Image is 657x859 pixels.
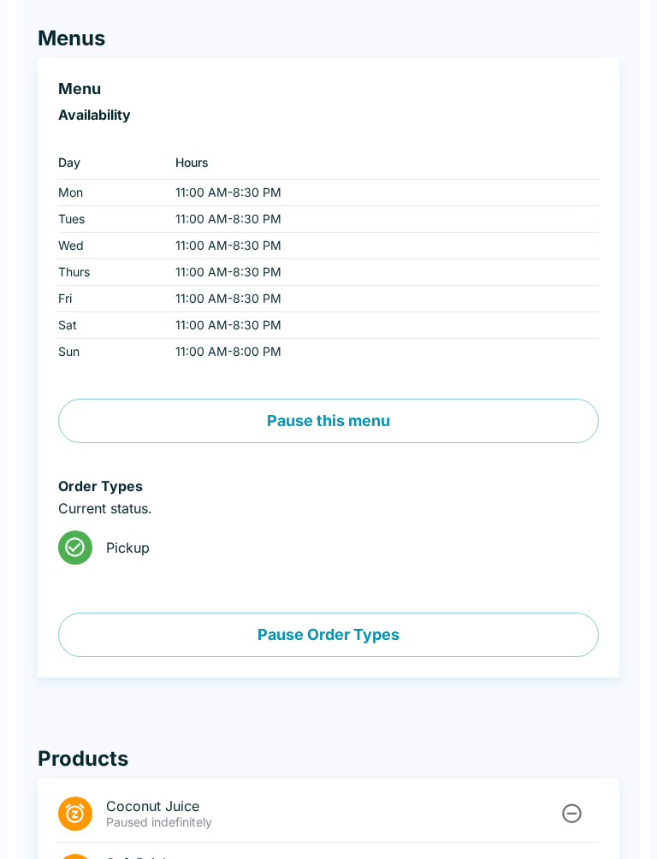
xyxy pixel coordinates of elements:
td: Sun [58,340,162,366]
td: Thurs [58,260,162,287]
span: Pickup [106,540,585,557]
td: 11:00 AM - 8:30 PM [162,287,599,313]
td: Wed [58,234,162,260]
button: Pause Order Types [58,613,599,658]
button: Unpause [556,798,588,830]
td: 11:00 AM - 8:00 PM [162,340,599,366]
td: 11:00 AM - 8:30 PM [162,207,599,234]
td: Sat [58,313,162,340]
td: Tues [58,207,162,234]
th: Hours [162,146,599,181]
h4: Products [38,747,619,773]
td: Fri [58,287,162,313]
h6: Order Types [58,478,599,495]
button: Pause this menu [58,400,599,444]
td: 11:00 AM - 8:30 PM [162,260,599,287]
h6: Availability [58,107,599,124]
h4: Menus [38,27,619,52]
span: Coconut Juice [106,798,558,815]
td: 11:00 AM - 8:30 PM [162,181,599,207]
p: Current status. [58,501,599,518]
td: Mon [58,181,162,207]
th: Day [58,146,162,181]
p: Paused indefinitely [106,815,558,831]
p: ‏ [58,129,599,146]
td: 11:00 AM - 8:30 PM [162,313,599,340]
td: 11:00 AM - 8:30 PM [162,234,599,260]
